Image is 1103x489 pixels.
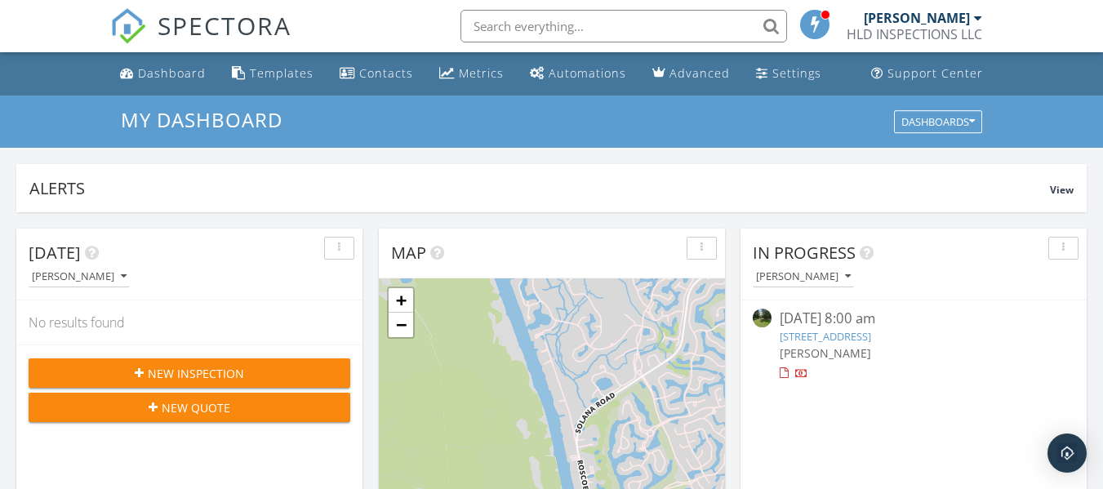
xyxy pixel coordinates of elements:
span: In Progress [753,242,856,264]
img: The Best Home Inspection Software - Spectora [110,8,146,44]
button: New Inspection [29,358,350,388]
div: [PERSON_NAME] [32,271,127,282]
a: Settings [749,59,828,89]
button: [PERSON_NAME] [753,266,854,288]
input: Search everything... [460,10,787,42]
div: HLD INSPECTIONS LLC [847,26,982,42]
span: [DATE] [29,242,81,264]
a: Dashboard [113,59,212,89]
div: Support Center [887,65,983,81]
div: Metrics [459,65,504,81]
div: [PERSON_NAME] [756,271,851,282]
a: Zoom in [389,288,413,313]
div: Templates [250,65,314,81]
div: Advanced [669,65,730,81]
div: No results found [16,300,362,345]
button: New Quote [29,393,350,422]
span: View [1050,183,1074,197]
button: [PERSON_NAME] [29,266,130,288]
button: Dashboards [894,110,982,133]
a: Automations (Basic) [523,59,633,89]
a: Advanced [646,59,736,89]
span: New Quote [162,399,230,416]
div: Dashboards [901,116,975,127]
div: [DATE] 8:00 am [780,309,1047,329]
div: Alerts [29,177,1050,199]
span: [PERSON_NAME] [780,345,871,361]
span: My Dashboard [121,106,282,133]
div: [PERSON_NAME] [864,10,970,26]
img: streetview [753,309,772,327]
a: Metrics [433,59,510,89]
div: Contacts [359,65,413,81]
div: Open Intercom Messenger [1047,433,1087,473]
a: [STREET_ADDRESS] [780,329,871,344]
div: Automations [549,65,626,81]
a: Zoom out [389,313,413,337]
a: Templates [225,59,320,89]
span: SPECTORA [158,8,291,42]
span: Map [391,242,426,264]
div: Settings [772,65,821,81]
a: Support Center [865,59,990,89]
span: New Inspection [148,365,244,382]
div: Dashboard [138,65,206,81]
a: SPECTORA [110,22,291,56]
a: Contacts [333,59,420,89]
a: [DATE] 8:00 am [STREET_ADDRESS] [PERSON_NAME] [753,309,1074,381]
